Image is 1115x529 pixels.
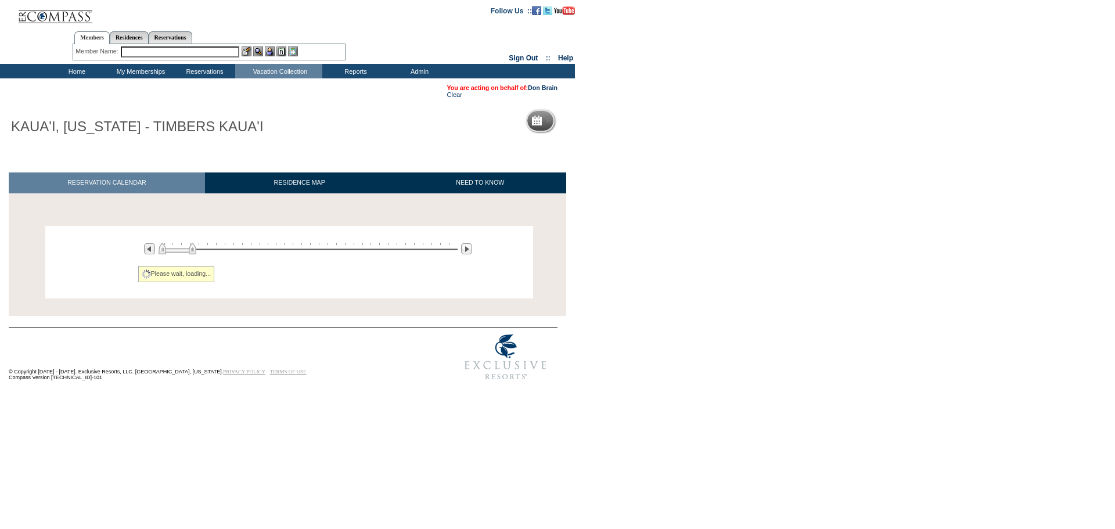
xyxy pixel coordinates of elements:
img: b_edit.gif [242,46,251,56]
td: Home [44,64,107,78]
a: TERMS OF USE [270,369,307,375]
img: Impersonate [265,46,275,56]
a: Members [74,31,110,44]
a: PRIVACY POLICY [223,369,265,375]
a: Reservations [149,31,192,44]
h1: KAUA'I, [US_STATE] - TIMBERS KAUA'I [9,117,266,136]
img: Next [461,243,472,254]
img: View [253,46,263,56]
a: Residences [110,31,149,44]
img: Reservations [276,46,286,56]
a: RESERVATION CALENDAR [9,172,205,193]
a: Sign Out [509,54,538,62]
img: Previous [144,243,155,254]
td: My Memberships [107,64,171,78]
a: Subscribe to our YouTube Channel [554,6,575,13]
a: Help [558,54,573,62]
td: Vacation Collection [235,64,322,78]
td: Follow Us :: [491,6,532,15]
img: Subscribe to our YouTube Channel [554,6,575,15]
a: Clear [447,91,462,98]
span: You are acting on behalf of: [447,84,557,91]
div: Please wait, loading... [138,266,215,282]
span: :: [546,54,551,62]
img: Follow us on Twitter [543,6,552,15]
a: RESIDENCE MAP [205,172,394,193]
td: Reservations [171,64,235,78]
img: spinner2.gif [142,269,151,279]
img: b_calculator.gif [288,46,298,56]
h5: Reservation Calendar [546,117,635,125]
div: Member Name: [75,46,120,56]
td: © Copyright [DATE] - [DATE]. Exclusive Resorts, LLC. [GEOGRAPHIC_DATA], [US_STATE]. Compass Versi... [9,329,415,386]
img: Become our fan on Facebook [532,6,541,15]
img: Exclusive Resorts [454,328,557,386]
a: Don Brain [528,84,557,91]
td: Reports [322,64,386,78]
a: NEED TO KNOW [394,172,566,193]
a: Become our fan on Facebook [532,6,541,13]
a: Follow us on Twitter [543,6,552,13]
td: Admin [386,64,450,78]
